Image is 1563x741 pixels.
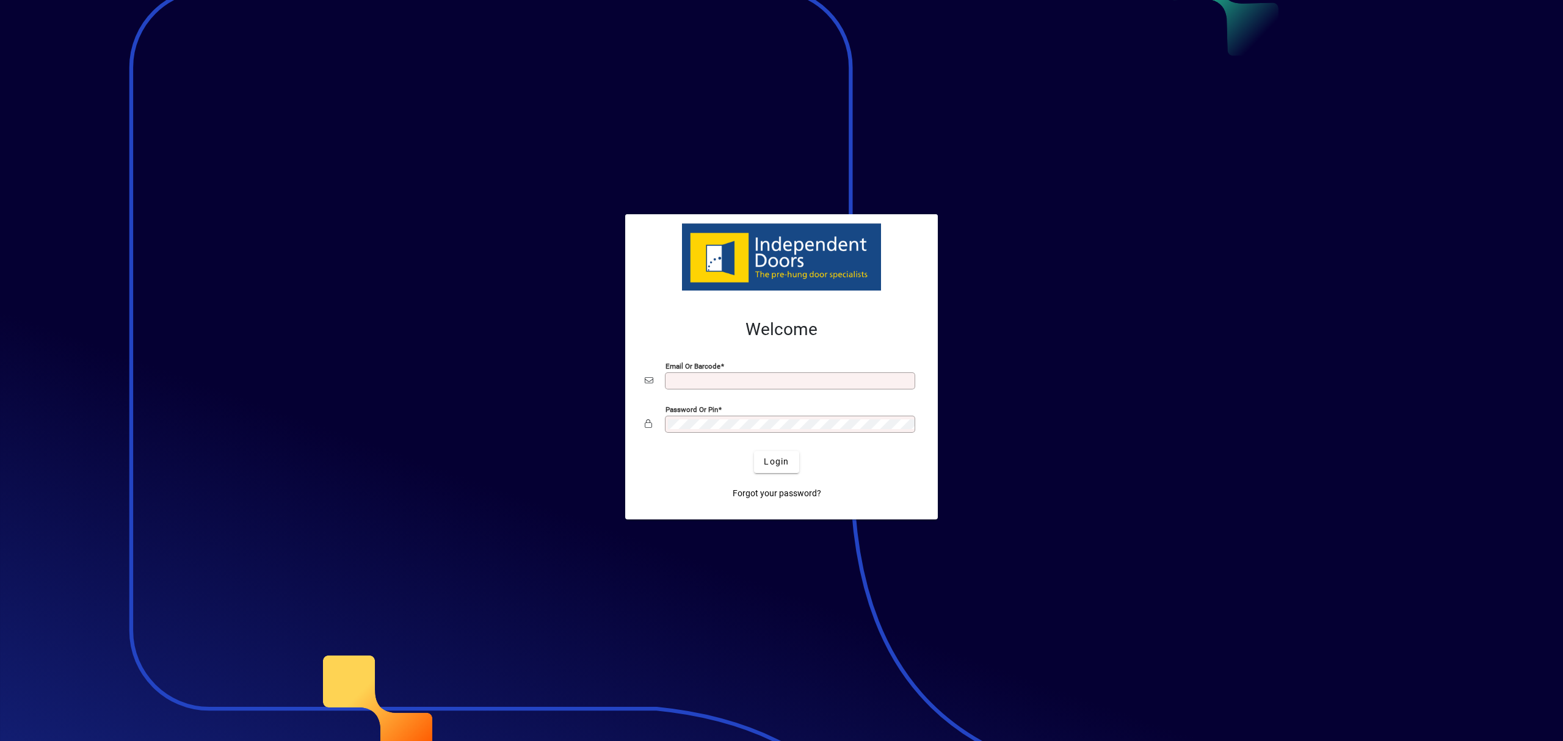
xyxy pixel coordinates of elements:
span: Login [764,455,789,468]
h2: Welcome [645,319,918,340]
mat-label: Email or Barcode [665,361,720,370]
a: Forgot your password? [728,483,826,505]
button: Login [754,451,799,473]
mat-label: Password or Pin [665,405,718,413]
span: Forgot your password? [733,487,821,500]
